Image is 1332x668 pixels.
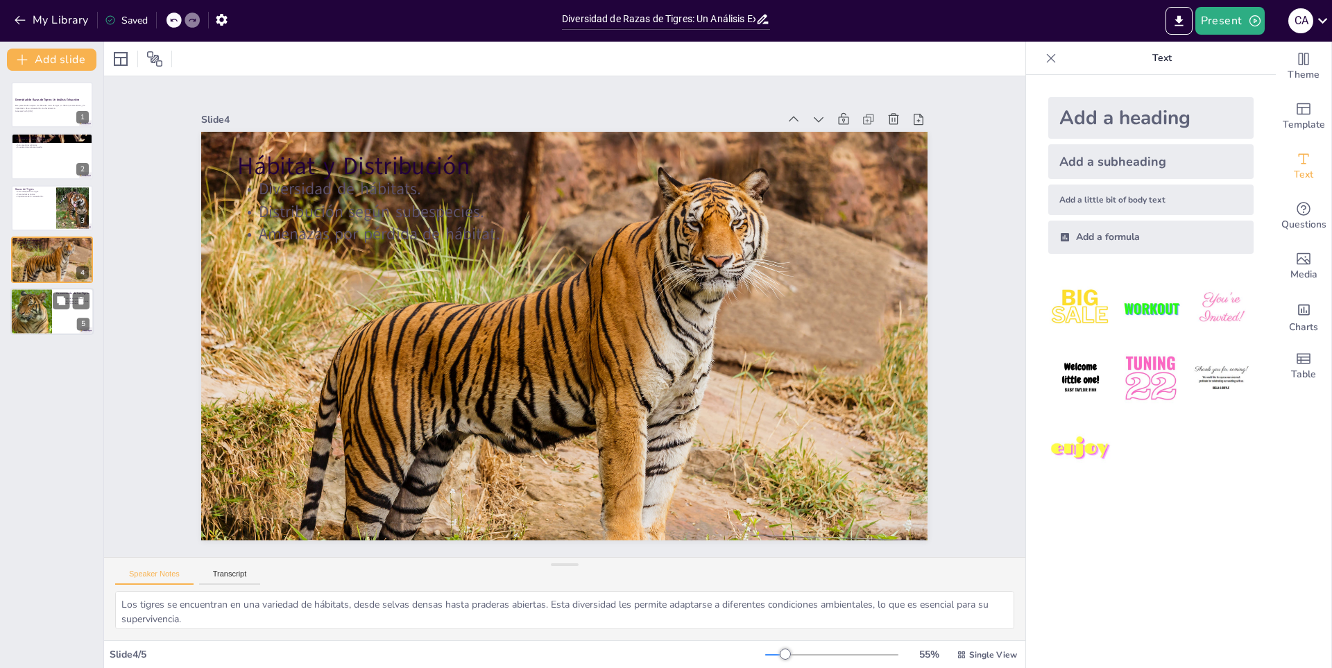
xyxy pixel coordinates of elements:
button: Transcript [199,569,261,585]
div: 1 [11,82,93,128]
div: Get real-time input from your audience [1276,191,1331,241]
button: Present [1195,7,1265,35]
p: Medidas de conservación necesarias. [56,300,89,302]
p: Distribución según subespecies. [250,166,903,257]
div: 2 [76,163,89,175]
div: Slide 4 / 5 [110,648,765,661]
button: Add slide [7,49,96,71]
div: 55 % [912,648,946,661]
img: 4.jpeg [1048,346,1113,411]
div: Add a little bit of body text [1048,185,1254,215]
button: Duplicate Slide [53,292,69,309]
p: Distribución según subespecies. [15,244,89,247]
div: Add charts and graphs [1276,291,1331,341]
p: Generated with [URL] [15,110,89,112]
img: 7.jpeg [1048,417,1113,481]
div: Add text boxes [1276,142,1331,191]
span: Media [1290,267,1317,282]
p: Seis subespecies de tigres. [15,190,52,193]
button: Speaker Notes [115,569,194,585]
p: Importancia de la conservación. [15,196,52,198]
img: 3.jpeg [1189,276,1254,341]
span: Table [1291,367,1316,382]
p: Conservación de los Tigres [56,291,89,296]
div: 1 [76,111,89,123]
img: 5.jpeg [1118,346,1183,411]
div: Add a subheading [1048,144,1254,179]
p: Características únicas. [15,193,52,196]
span: Template [1283,117,1325,132]
button: Export to PowerPoint [1165,7,1193,35]
div: 3 [11,185,93,231]
div: Change the overall theme [1276,42,1331,92]
p: Amenazas por pérdida de hábitat. [247,189,900,280]
button: Delete Slide [73,292,89,309]
strong: Diversidad de Razas de Tigres: Un Análisis Exhaustivo [15,99,80,102]
span: Charts [1289,320,1318,335]
p: Introducción a los Tigres [15,135,89,139]
div: 4 [11,237,93,282]
div: Add ready made slides [1276,92,1331,142]
div: Saved [105,14,148,27]
span: Position [146,51,163,67]
p: Text [1062,42,1262,75]
p: Amenazas por pérdida de hábitat. [15,247,89,250]
div: Slide 4 [223,76,799,149]
div: c a [1288,8,1313,33]
div: Layout [110,48,132,70]
p: Razas de Tigres [15,187,52,191]
img: 6.jpeg [1189,346,1254,411]
button: My Library [10,9,94,31]
div: 3 [76,214,89,227]
div: Add a formula [1048,221,1254,254]
div: Add a heading [1048,97,1254,139]
div: 5 [10,288,94,335]
p: Su existencia está amenazada. [15,146,89,148]
span: Questions [1281,217,1326,232]
p: Colaboración internacional. [56,302,89,305]
p: Disminución de la población. [56,297,89,300]
div: 2 [11,133,93,179]
div: 5 [77,318,89,330]
button: c a [1288,7,1313,35]
span: Single View [969,649,1017,660]
input: Insert title [562,9,755,29]
div: Add a table [1276,341,1331,391]
img: 2.jpeg [1118,276,1183,341]
span: Theme [1288,67,1320,83]
div: 4 [76,266,89,279]
p: Hábitat y Distribución [15,239,89,243]
p: Diversidad de hábitats. [252,144,905,235]
p: Son cazadores solitarios. [15,144,89,146]
span: Text [1294,167,1313,182]
p: Esta presentación explora las diferentes razas de tigres, su hábitat, características, y la impor... [15,105,89,110]
img: 1.jpeg [1048,276,1113,341]
p: Hábitat y Distribución [254,116,907,218]
p: Los tigres son los felinos más grandes. [15,138,89,141]
p: Diversidad de hábitats. [15,242,89,245]
div: Add images, graphics, shapes or video [1276,241,1331,291]
textarea: Los tigres se encuentran en una variedad de hábitats, desde selvas densas hasta praderas abiertas... [115,591,1014,629]
p: Los tigres tienen un pelaje distintivo. [15,141,89,144]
